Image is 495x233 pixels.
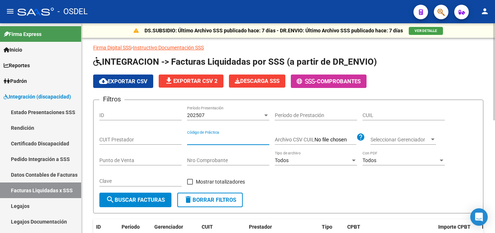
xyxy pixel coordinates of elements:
[93,44,483,52] p: -
[93,57,377,67] span: INTEGRACION -> Facturas Liquidadas por SSS (a partir de DR_ENVIO)
[133,45,204,51] a: Instructivo Documentación SSS
[317,78,361,85] span: Comprobantes
[4,46,22,54] span: Inicio
[275,157,289,163] span: Todos
[93,45,131,51] a: Firma Digital SSS
[229,75,285,88] button: Descarga SSS
[4,61,30,69] span: Reportes
[165,76,173,85] mat-icon: file_download
[106,197,165,203] span: Buscar Facturas
[356,133,365,141] mat-icon: help
[99,78,147,85] span: Exportar CSV
[4,77,27,85] span: Padrón
[93,75,153,88] button: Exportar CSV
[165,78,218,84] span: Exportar CSV 2
[184,197,236,203] span: Borrar Filtros
[235,78,280,84] span: Descarga SSS
[438,224,471,230] span: Importe CPBT
[347,224,360,230] span: CPBT
[314,137,356,143] input: Archivo CSV CUIL
[4,30,41,38] span: Firma Express
[415,29,437,33] span: VER DETALLE
[184,195,193,204] mat-icon: delete
[6,7,15,16] mat-icon: menu
[196,177,245,186] span: Mostrar totalizadores
[297,78,317,85] span: -
[229,75,285,88] app-download-masive: Descarga masiva de comprobantes (adjuntos)
[291,75,367,88] button: -Comprobantes
[470,208,488,226] div: Open Intercom Messenger
[202,224,213,230] span: CUIT
[275,137,314,142] span: Archivo CSV CUIL
[371,137,429,143] span: Seleccionar Gerenciador
[409,27,443,35] button: VER DETALLE
[187,112,205,118] span: 202507
[106,195,115,204] mat-icon: search
[159,75,223,88] button: Exportar CSV 2
[99,77,108,85] mat-icon: cloud_download
[99,94,124,104] h3: Filtros
[58,4,88,20] span: - OSDEL
[480,7,489,16] mat-icon: person
[177,193,243,207] button: Borrar Filtros
[4,93,71,101] span: Integración (discapacidad)
[99,193,171,207] button: Buscar Facturas
[249,224,272,230] span: Prestador
[363,157,376,163] span: Todos
[96,224,101,230] span: ID
[154,224,183,230] span: Gerenciador
[144,27,403,35] p: DS.SUBSIDIO: Último Archivo SSS publicado hace: 7 días - DR.ENVIO: Último Archivo SSS publicado h...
